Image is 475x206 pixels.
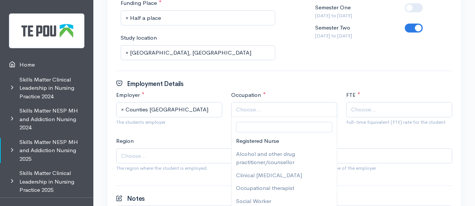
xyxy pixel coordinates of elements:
small: The primary service type of the employer [289,165,452,172]
label: FTE [346,91,360,99]
label: Study location [121,34,157,42]
h3: Employment Details [116,80,184,88]
span: Remove all items [121,105,124,114]
small: Full-time Equivalent (FTE) rate for the student [346,119,452,126]
span: Counties Manukau [121,105,219,114]
label: Employer [116,91,145,99]
span: Choose... [236,105,261,114]
li: Occupational therapist [232,182,337,195]
label: Occupation [231,91,266,99]
span: Remove all items [125,14,128,22]
small: The students employer [116,119,222,126]
small: [DATE] to [DATE] [315,12,352,19]
span: Half a place [121,10,275,26]
span: University of Auckland, Grafton Auckland [125,49,272,57]
span: Choose... [351,105,376,114]
span: Counties Manukau [116,102,222,117]
img: Te Pou [9,13,84,48]
span: Half a place [125,14,272,22]
li: Registered Nurse [232,135,337,148]
div: Semester Two [315,24,352,39]
label: Region [116,137,134,145]
span: University of Auckland, Grafton Auckland [121,45,275,61]
span: Remove all items [125,49,128,57]
small: The region where the student is employed. [116,165,280,172]
li: Clinical [MEDICAL_DATA] [232,169,337,182]
h3: Notes [116,195,145,203]
div: Semester One [315,3,352,19]
li: Alcohol and other drug practitioner/counsellor [232,148,337,169]
span: Choose... [121,152,146,160]
small: [DATE] to [DATE] [315,32,352,40]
